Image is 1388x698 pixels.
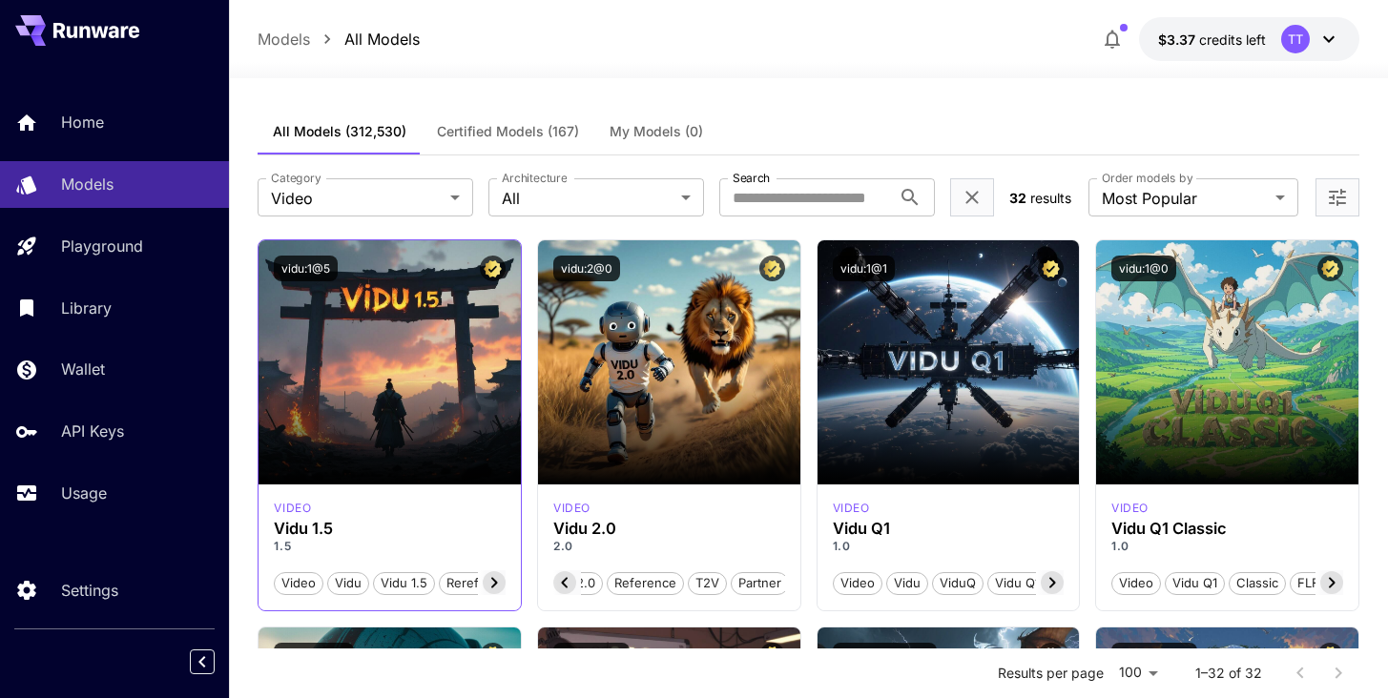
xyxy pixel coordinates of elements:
[328,574,368,593] span: Vidu
[53,31,93,46] div: v 4.0.25
[274,500,311,517] p: video
[204,645,229,679] div: Collapse sidebar
[61,420,124,442] p: API Keys
[553,520,785,538] h3: Vidu 2.0
[31,50,46,65] img: website_grey.svg
[607,570,684,595] button: Reference
[759,643,785,668] button: Certified Model – Vetted for best performance and includes a commercial license.
[480,643,506,668] button: Certified Model – Vetted for best performance and includes a commercial license.
[61,111,104,133] p: Home
[274,256,338,281] button: vidu:1@5
[1102,170,1192,186] label: Order models by
[833,570,882,595] button: Video
[1291,574,1342,593] span: FLF2V
[833,500,870,517] p: video
[271,170,321,186] label: Category
[274,538,506,555] p: 1.5
[1111,643,1197,668] button: pixverse:1@1
[437,123,579,140] span: Certified Models (167)
[553,500,590,517] p: video
[31,31,46,46] img: logo_orange.svg
[274,570,323,595] button: Video
[61,482,107,504] p: Usage
[273,123,406,140] span: All Models (312,530)
[1112,574,1160,593] span: Video
[439,570,516,595] button: Rerefence
[274,500,311,517] div: vidu_1_5
[733,170,770,186] label: Search
[1038,643,1064,668] button: Verified working
[1111,256,1176,281] button: vidu:1@0
[1111,500,1149,517] div: vidu_q1_classic
[886,570,928,595] button: Vidu
[1158,30,1266,50] div: $3.3694
[1111,659,1165,687] div: 100
[610,123,703,140] span: My Models (0)
[987,570,1047,595] button: Vidu Q1
[1038,256,1064,281] button: Certified Model – Vetted for best performance and includes a commercial license.
[201,120,217,135] img: tab_keywords_by_traffic_grey.svg
[932,570,984,595] button: ViduQ
[1102,187,1268,210] span: Most Popular
[833,500,870,517] div: vidu_q1
[1139,17,1359,61] button: $3.3694TT
[61,358,105,380] p: Wallet
[275,574,322,593] span: Video
[374,574,434,593] span: Vidu 1.5
[502,187,673,210] span: All
[1111,570,1161,595] button: Video
[887,574,927,593] span: Vidu
[327,570,369,595] button: Vidu
[988,574,1046,593] span: Vidu Q1
[689,574,726,593] span: T2V
[1281,25,1310,53] div: TT
[1165,570,1225,595] button: Vidu Q1
[258,28,420,51] nav: breadcrumb
[1111,500,1149,517] p: video
[1009,190,1026,206] span: 32
[1199,31,1266,48] span: credits left
[79,120,94,135] img: tab_domain_overview_orange.svg
[274,643,354,668] button: google:3@0
[1317,256,1343,281] button: Certified Model – Vetted for best performance and includes a commercial license.
[480,256,506,281] button: Certified Model – Vetted for best performance and includes a commercial license.
[834,574,881,593] span: Video
[1111,520,1343,538] h3: Vidu Q1 Classic
[933,574,983,593] span: ViduQ
[271,187,443,210] span: Video
[1229,570,1286,595] button: Classic
[553,538,785,555] p: 2.0
[1111,538,1343,555] p: 1.0
[1317,643,1343,668] button: Certified Model – Vetted for best performance and includes a commercial license.
[502,170,567,186] label: Architecture
[1195,664,1262,683] p: 1–32 of 32
[759,256,785,281] button: Certified Model – Vetted for best performance and includes a commercial license.
[732,574,788,593] span: Partner
[61,235,143,257] p: Playground
[61,297,112,319] p: Library
[440,574,515,593] span: Rerefence
[344,28,420,51] a: All Models
[61,173,114,195] p: Models
[553,643,630,668] button: klingai:2@1
[61,579,118,602] p: Settings
[190,649,215,674] button: Collapse sidebar
[608,574,683,593] span: Reference
[833,520,1065,538] h3: Vidu Q1
[373,570,435,595] button: Vidu 1.5
[1030,190,1071,206] span: results
[688,570,727,595] button: T2V
[1290,570,1343,595] button: FLF2V
[998,664,1104,683] p: Results per page
[1326,186,1349,210] button: Open more filters
[222,122,306,134] div: Palavras-chave
[553,500,590,517] div: vidu_2_0
[258,28,310,51] a: Models
[731,570,789,595] button: Partner
[961,186,984,210] button: Clear filters (1)
[50,50,198,65] div: [PERSON_NAME]: [URL]
[833,538,1065,555] p: 1.0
